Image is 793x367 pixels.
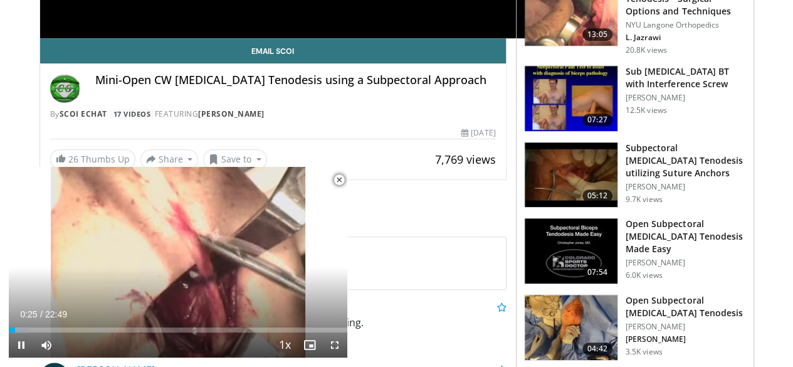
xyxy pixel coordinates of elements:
[525,66,617,131] img: 241279_0000_1.png.150x105_q85_crop-smart_upscale.jpg
[34,332,59,358] button: Mute
[626,182,746,192] p: [PERSON_NAME]
[203,149,267,169] button: Save to
[626,347,663,357] p: 3.5K views
[322,332,347,358] button: Fullscreen
[626,218,746,255] h3: Open Subpectoral [MEDICAL_DATA] Tenodesis Made Easy
[626,258,746,268] p: [PERSON_NAME]
[50,73,80,104] img: Avatar
[9,327,347,332] div: Progress Bar
[272,332,297,358] button: Playback Rate
[626,20,746,30] p: NYU Langone Orthopedics
[68,153,78,165] span: 26
[525,218,617,284] img: 876c723a-9eb5-4ebf-a363-efac586748a3.150x105_q85_crop-smart_upscale.jpg
[626,65,746,90] h3: Sub [MEDICAL_DATA] BT with Interference Screw
[524,294,746,361] a: 04:42 Open Subpectoral [MEDICAL_DATA] Tenodesis [PERSON_NAME] [PERSON_NAME] 3.5K views
[50,149,135,169] a: 26 Thumbs Up
[626,93,746,103] p: [PERSON_NAME]
[20,309,37,319] span: 0:25
[9,332,34,358] button: Pause
[626,270,663,280] p: 6.0K views
[40,309,43,319] span: /
[626,105,667,115] p: 12.5K views
[582,28,612,41] span: 13:05
[109,109,155,119] a: 17 Videos
[525,142,617,208] img: 270471_0000_1.png.150x105_q85_crop-smart_upscale.jpg
[60,109,107,119] a: SCOI eChat
[95,73,496,87] h4: Mini-Open CW [MEDICAL_DATA] Tenodesis using a Subpectoral Approach
[626,294,746,319] h3: Open Subpectoral [MEDICAL_DATA] Tenodesis
[582,343,612,355] span: 04:42
[45,309,67,319] span: 22:49
[524,218,746,284] a: 07:54 Open Subpectoral [MEDICAL_DATA] Tenodesis Made Easy [PERSON_NAME] 6.0K views
[297,332,322,358] button: Enable picture-in-picture mode
[582,266,612,279] span: 07:54
[626,142,746,179] h3: Subpectoral [MEDICAL_DATA] Tenodesis utilizing Suture Anchors
[40,38,506,63] a: Email Scoi
[435,152,496,167] span: 7,769 views
[626,334,746,344] p: [PERSON_NAME]
[626,45,667,55] p: 20.8K views
[626,194,663,205] p: 9.7K views
[198,109,265,119] a: [PERSON_NAME]
[327,167,352,193] button: Close
[524,142,746,208] a: 05:12 Subpectoral [MEDICAL_DATA] Tenodesis utilizing Suture Anchors [PERSON_NAME] 9.7K views
[524,65,746,132] a: 07:27 Sub [MEDICAL_DATA] BT with Interference Screw [PERSON_NAME] 12.5K views
[582,189,612,202] span: 05:12
[50,109,496,120] div: By FEATURING
[140,149,199,169] button: Share
[461,127,495,139] div: [DATE]
[9,167,347,358] video-js: Video Player
[626,33,746,43] p: L. Jazrawi
[626,322,746,332] p: [PERSON_NAME]
[582,114,612,126] span: 07:27
[525,295,617,360] img: d90aa0ef-cfc0-49ce-8095-3b1e8de66d7f.150x105_q85_crop-smart_upscale.jpg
